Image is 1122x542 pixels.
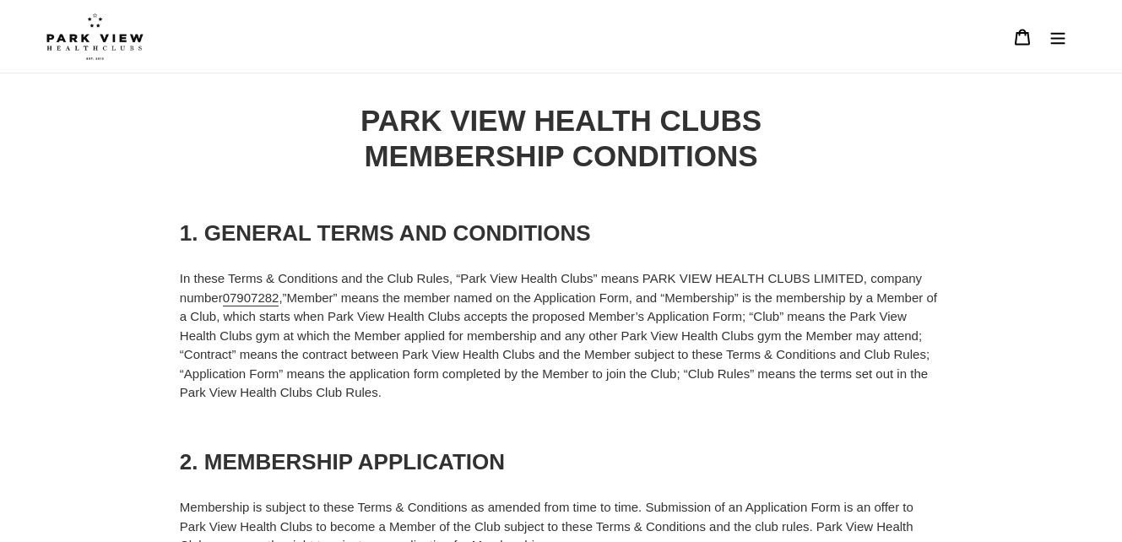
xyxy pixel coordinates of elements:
p: In these Terms & Conditions and the Club Rules, “Park View Health Clubs” means PARK VIEW HEALTH C... [180,269,942,403]
button: Menu [1040,19,1076,55]
h3: 2. MEMBERSHIP APPLICATION [180,449,942,475]
h1: PARK VIEW HEALTH CLUBS MEMBERSHIP CONDITIONS [180,103,942,174]
img: Park view health clubs is a gym near you. [46,13,144,60]
a: 07907282 [223,290,279,306]
h3: 1. GENERAL TERMS AND CONDITIONS [180,220,942,247]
